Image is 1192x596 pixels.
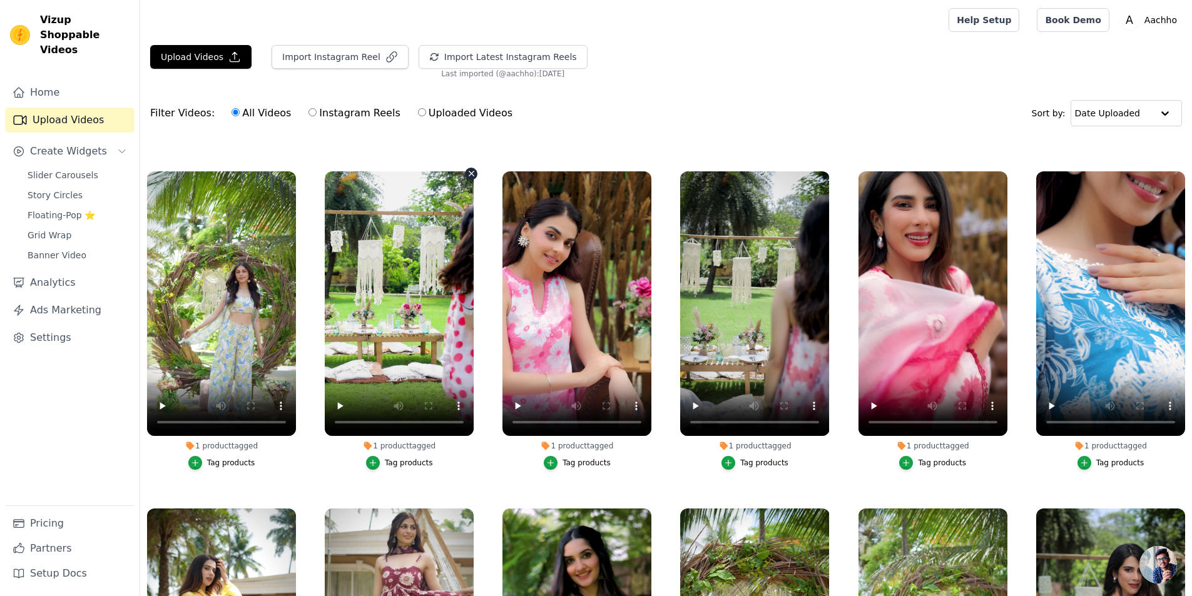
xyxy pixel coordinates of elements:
[5,511,135,536] a: Pricing
[740,458,788,468] div: Tag products
[385,458,433,468] div: Tag products
[417,105,513,121] label: Uploaded Videos
[188,456,255,470] button: Tag products
[563,458,611,468] div: Tag products
[5,536,135,561] a: Partners
[231,105,292,121] label: All Videos
[207,458,255,468] div: Tag products
[1126,14,1133,26] text: A
[721,456,788,470] button: Tag products
[858,441,1007,451] div: 1 product tagged
[5,270,135,295] a: Analytics
[544,456,611,470] button: Tag products
[1036,441,1185,451] div: 1 product tagged
[20,186,135,204] a: Story Circles
[5,108,135,133] a: Upload Videos
[28,209,95,221] span: Floating-Pop ⭐
[1037,8,1109,32] a: Book Demo
[1077,456,1144,470] button: Tag products
[1096,458,1144,468] div: Tag products
[147,441,296,451] div: 1 product tagged
[10,25,30,45] img: Vizup
[5,325,135,350] a: Settings
[28,189,83,201] span: Story Circles
[5,139,135,164] button: Create Widgets
[419,45,588,69] button: Import Latest Instagram Reels
[150,99,519,128] div: Filter Videos:
[20,226,135,244] a: Grid Wrap
[1119,9,1182,31] button: A Aachho
[949,8,1019,32] a: Help Setup
[1032,100,1183,126] div: Sort by:
[232,108,240,116] input: All Videos
[680,441,829,451] div: 1 product tagged
[5,298,135,323] a: Ads Marketing
[465,168,477,180] button: Video Delete
[918,458,966,468] div: Tag products
[28,249,86,261] span: Banner Video
[418,108,426,116] input: Uploaded Videos
[28,169,98,181] span: Slider Carousels
[325,441,474,451] div: 1 product tagged
[30,144,107,159] span: Create Widgets
[272,45,409,69] button: Import Instagram Reel
[441,69,564,79] span: Last imported (@ aachho ): [DATE]
[1139,546,1177,583] a: Open chat
[5,561,135,586] a: Setup Docs
[5,80,135,105] a: Home
[20,206,135,224] a: Floating-Pop ⭐
[308,108,317,116] input: Instagram Reels
[150,45,252,69] button: Upload Videos
[502,441,651,451] div: 1 product tagged
[366,456,433,470] button: Tag products
[28,229,71,241] span: Grid Wrap
[308,105,400,121] label: Instagram Reels
[40,13,130,58] span: Vizup Shoppable Videos
[20,246,135,264] a: Banner Video
[899,456,966,470] button: Tag products
[20,166,135,184] a: Slider Carousels
[1139,9,1182,31] p: Aachho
